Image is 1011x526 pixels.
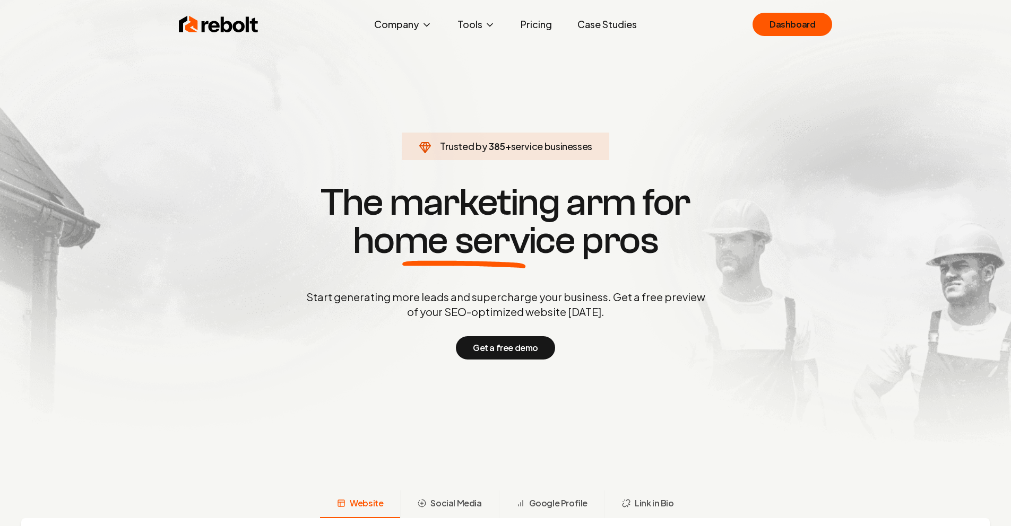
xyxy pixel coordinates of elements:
button: Google Profile [499,490,604,518]
span: Link in Bio [635,497,674,510]
button: Social Media [400,490,498,518]
a: Pricing [512,14,560,35]
button: Tools [449,14,504,35]
h1: The marketing arm for pros [251,183,761,260]
span: Website [350,497,383,510]
img: Rebolt Logo [179,14,258,35]
span: Trusted by [440,140,487,152]
span: Social Media [430,497,481,510]
button: Website [320,490,400,518]
span: service businesses [511,140,593,152]
a: Dashboard [753,13,832,36]
a: Case Studies [569,14,645,35]
button: Link in Bio [604,490,691,518]
span: Google Profile [529,497,587,510]
p: Start generating more leads and supercharge your business. Get a free preview of your SEO-optimiz... [304,290,707,319]
span: home service [353,222,575,260]
span: 385 [489,139,505,154]
button: Company [366,14,440,35]
span: + [505,140,511,152]
button: Get a free demo [456,336,555,360]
